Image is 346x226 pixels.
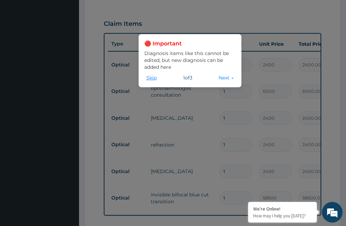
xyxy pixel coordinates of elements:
p: How may I help you today? [253,213,312,219]
div: Minimize live chat window [113,3,129,20]
span: 1 of 3 [183,74,192,81]
span: We're online! [40,68,95,138]
img: d_794563401_company_1708531726252_794563401 [13,34,28,52]
div: Chat with us now [36,39,115,47]
div: We're Online! [253,206,312,212]
h3: 🔴 Important [144,40,236,47]
button: Skip [144,74,159,82]
p: Diagnosis items like this cannot be edited, but new diagnosis can be added here [144,50,236,71]
button: Next → [216,74,236,82]
textarea: Type your message and hit 'Enter' [3,152,131,176]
